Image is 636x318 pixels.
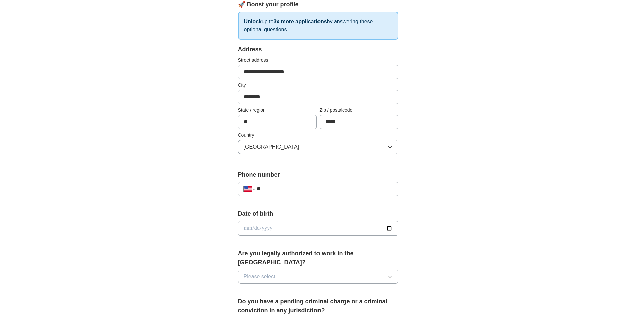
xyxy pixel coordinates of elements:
[238,249,398,267] label: Are you legally authorized to work in the [GEOGRAPHIC_DATA]?
[273,19,327,24] strong: 3x more applications
[238,107,317,114] label: State / region
[238,132,398,139] label: Country
[238,170,398,179] label: Phone number
[238,45,398,54] div: Address
[238,209,398,218] label: Date of birth
[320,107,398,114] label: Zip / postalcode
[238,57,398,64] label: Street address
[238,297,398,315] label: Do you have a pending criminal charge or a criminal conviction in any jurisdiction?
[244,273,280,281] span: Please select...
[238,82,398,89] label: City
[244,143,299,151] span: [GEOGRAPHIC_DATA]
[238,12,398,40] p: up to by answering these optional questions
[244,19,262,24] strong: Unlock
[238,270,398,284] button: Please select...
[238,140,398,154] button: [GEOGRAPHIC_DATA]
